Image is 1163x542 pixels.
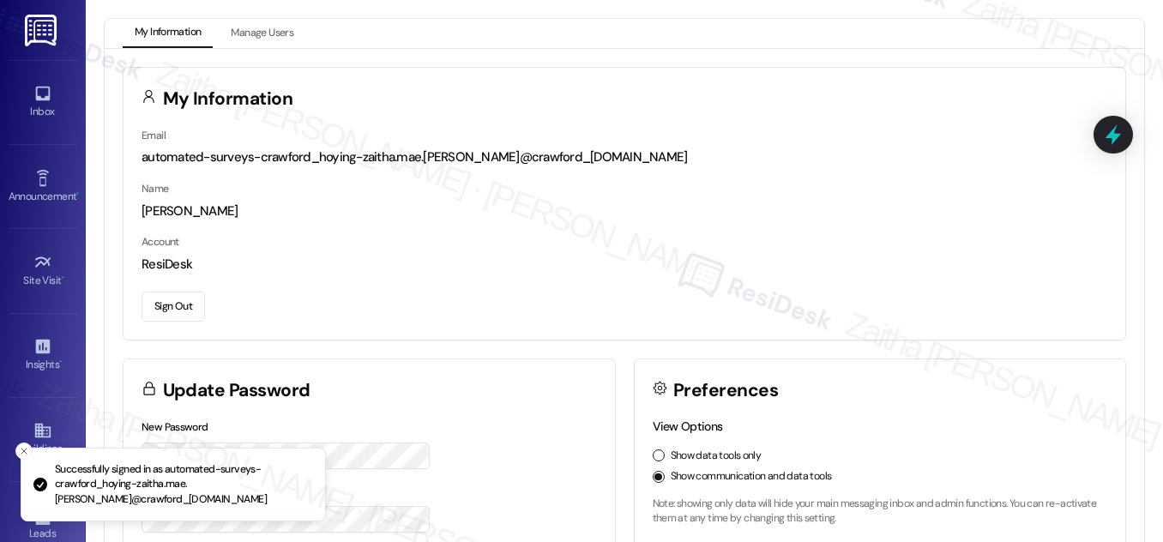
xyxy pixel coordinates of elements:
[142,292,205,322] button: Sign Out
[9,79,77,125] a: Inbox
[9,248,77,294] a: Site Visit •
[55,462,311,508] p: Successfully signed in as automated-surveys-crawford_hoying-zaitha.mae.[PERSON_NAME]@crawford_[DO...
[671,449,762,464] label: Show data tools only
[25,15,60,46] img: ResiDesk Logo
[123,19,213,48] button: My Information
[142,182,169,196] label: Name
[653,497,1108,527] p: Note: showing only data will hide your main messaging inbox and admin functions. You can re-activ...
[219,19,305,48] button: Manage Users
[142,256,1107,274] div: ResiDesk
[163,382,310,400] h3: Update Password
[653,419,723,434] label: View Options
[9,332,77,378] a: Insights •
[62,272,64,284] span: •
[9,416,77,462] a: Buildings
[163,90,293,108] h3: My Information
[142,129,166,142] label: Email
[15,443,33,460] button: Close toast
[671,469,832,485] label: Show communication and data tools
[142,148,1107,166] div: automated-surveys-crawford_hoying-zaitha.mae.[PERSON_NAME]@crawford_[DOMAIN_NAME]
[76,188,79,200] span: •
[142,420,208,434] label: New Password
[142,235,179,249] label: Account
[673,382,778,400] h3: Preferences
[142,202,1107,220] div: [PERSON_NAME]
[59,356,62,368] span: •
